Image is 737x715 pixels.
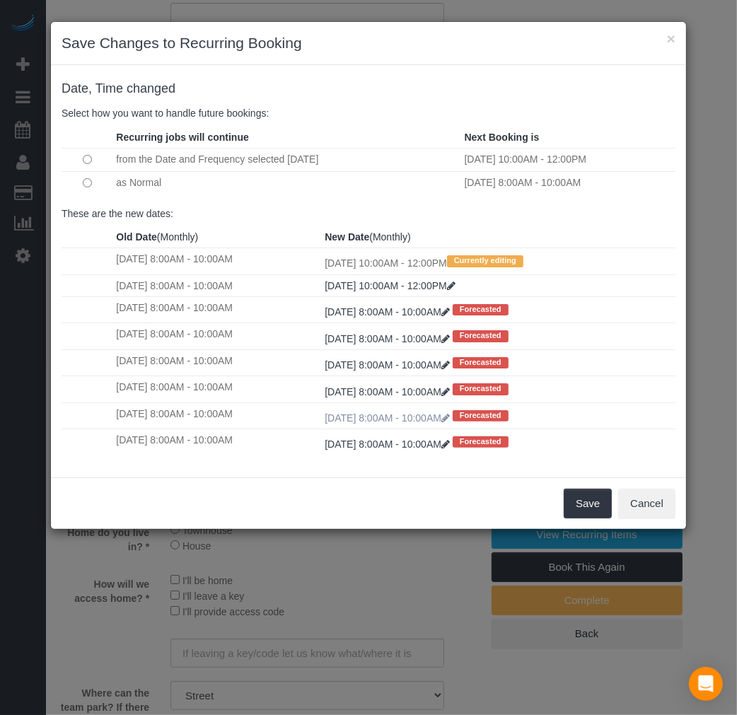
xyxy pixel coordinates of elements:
td: [DATE] 10:00AM - 12:00PM [461,148,675,171]
td: [DATE] 8:00AM - 10:00AM [112,296,321,322]
strong: Recurring jobs will continue [116,132,248,143]
button: Cancel [618,489,675,518]
td: [DATE] 8:00AM - 10:00AM [112,402,321,429]
strong: Old Date [116,231,157,243]
td: [DATE] 8:00AM - 10:00AM [112,274,321,296]
th: (Monthly) [112,226,321,248]
td: [DATE] 10:00AM - 12:00PM [321,248,675,274]
span: Forecasted [453,436,509,448]
span: Forecasted [453,383,509,395]
p: These are the new dates: [62,207,675,221]
td: [DATE] 8:00AM - 10:00AM [112,429,321,455]
span: Date, Time [62,81,123,95]
a: [DATE] 8:00AM - 10:00AM [325,412,453,424]
a: [DATE] 8:00AM - 10:00AM [325,333,453,344]
strong: New Date [325,231,369,243]
strong: Next Booking is [465,132,540,143]
button: × [667,31,675,46]
a: [DATE] 8:00AM - 10:00AM [325,306,453,318]
td: as Normal [112,171,460,194]
a: [DATE] 8:00AM - 10:00AM [325,386,453,397]
span: Forecasted [453,410,509,422]
p: Select how you want to handle future bookings: [62,106,675,120]
span: Forecasted [453,330,509,342]
a: [DATE] 8:00AM - 10:00AM [325,359,453,371]
span: Forecasted [453,304,509,315]
div: Open Intercom Messenger [689,667,723,701]
a: [DATE] 10:00AM - 12:00PM [325,280,455,291]
h3: Save Changes to Recurring Booking [62,33,675,54]
td: [DATE] 8:00AM - 10:00AM [112,376,321,402]
h4: changed [62,82,675,96]
th: (Monthly) [321,226,675,248]
span: Forecasted [453,357,509,368]
td: [DATE] 8:00AM - 10:00AM [461,171,675,194]
td: [DATE] 8:00AM - 10:00AM [112,323,321,349]
td: [DATE] 8:00AM - 10:00AM [112,349,321,376]
td: from the Date and Frequency selected [DATE] [112,148,460,171]
a: [DATE] 8:00AM - 10:00AM [325,438,453,450]
span: Currently editing [447,255,523,267]
td: [DATE] 8:00AM - 10:00AM [112,248,321,274]
button: Save [564,489,612,518]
